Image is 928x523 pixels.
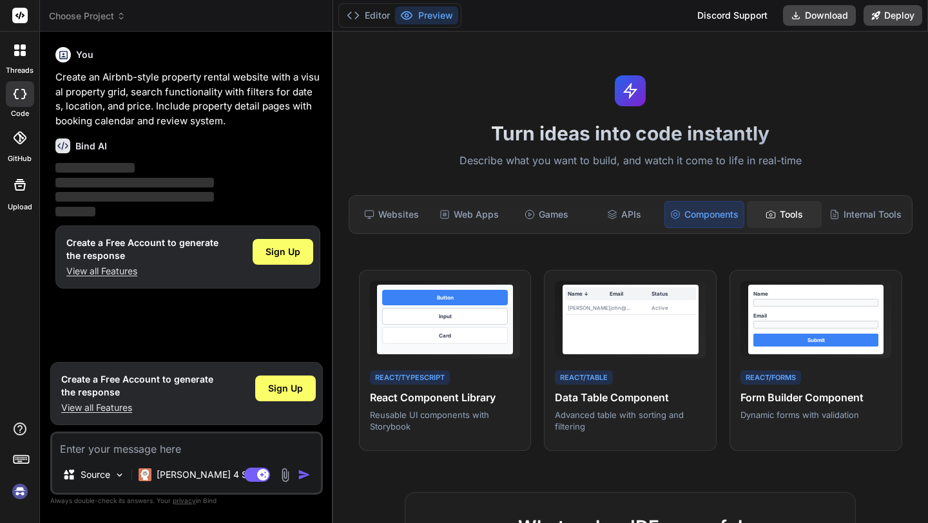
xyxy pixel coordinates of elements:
[55,163,135,173] span: ‌
[55,178,214,187] span: ‌
[753,290,878,298] div: Name
[370,390,521,405] h4: React Component Library
[555,409,706,432] p: Advanced table with sorting and filtering
[342,6,395,24] button: Editor
[432,201,507,228] div: Web Apps
[690,5,775,26] div: Discord Support
[6,65,34,76] label: threads
[49,10,126,23] span: Choose Project
[382,327,507,344] div: Card
[75,140,107,153] h6: Bind AI
[66,236,218,262] h1: Create a Free Account to generate the response
[864,5,922,26] button: Deploy
[61,373,213,399] h1: Create a Free Account to generate the response
[266,245,300,258] span: Sign Up
[586,201,661,228] div: APIs
[66,265,218,278] p: View all Features
[555,390,706,405] h4: Data Table Component
[76,48,93,61] h6: You
[341,122,920,145] h1: Turn ideas into code instantly
[55,192,214,202] span: ‌
[395,6,458,24] button: Preview
[8,153,32,164] label: GitHub
[81,468,110,481] p: Source
[268,382,303,395] span: Sign Up
[370,370,450,385] div: React/TypeScript
[568,290,610,298] div: Name ↓
[382,308,507,325] div: Input
[747,201,822,228] div: Tools
[11,108,29,119] label: code
[61,401,213,414] p: View all Features
[278,468,293,482] img: attachment
[753,312,878,319] div: Email
[740,370,801,385] div: React/Forms
[824,201,907,228] div: Internal Tools
[509,201,584,228] div: Games
[740,390,891,405] h4: Form Builder Component
[114,470,125,480] img: Pick Models
[139,468,151,481] img: Claude 4 Sonnet
[783,5,856,26] button: Download
[568,304,610,312] div: [PERSON_NAME]
[55,207,95,216] span: ‌
[341,153,920,169] p: Describe what you want to build, and watch it come to life in real-time
[610,290,652,298] div: Email
[610,304,652,312] div: john@...
[8,202,32,213] label: Upload
[664,201,744,228] div: Components
[55,70,320,128] p: Create an Airbnb-style property rental website with a visual property grid, search functionality ...
[382,290,507,305] div: Button
[157,468,253,481] p: [PERSON_NAME] 4 S..
[298,468,311,481] img: icon
[555,370,613,385] div: React/Table
[354,201,429,228] div: Websites
[652,304,693,312] div: Active
[753,334,878,347] div: Submit
[173,497,196,504] span: privacy
[370,409,521,432] p: Reusable UI components with Storybook
[740,409,891,421] p: Dynamic forms with validation
[9,480,31,502] img: signin
[50,495,323,507] p: Always double-check its answers. Your in Bind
